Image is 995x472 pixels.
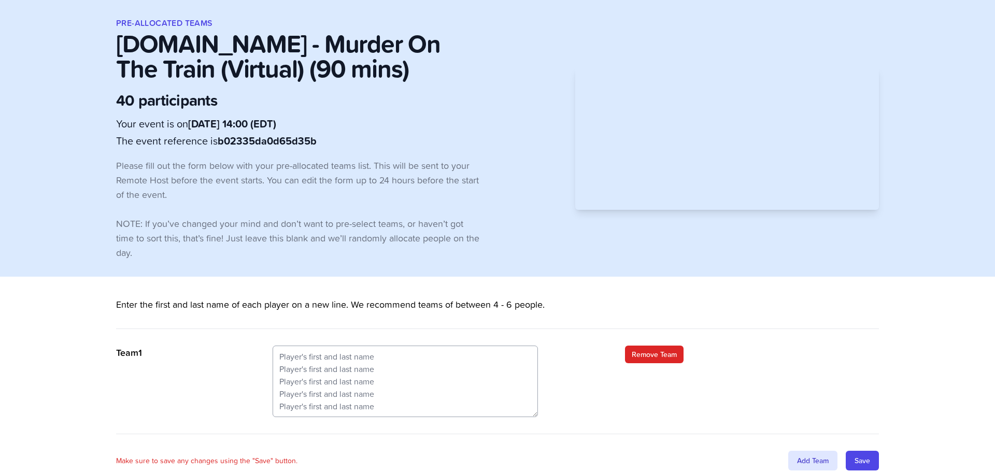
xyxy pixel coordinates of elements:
b: [DATE] 14:00 (EDT) [188,116,276,132]
p: Team [116,346,252,360]
p: NOTE: If you’ve changed your mind and don’t want to pre-select teams, or haven’t got time to sort... [116,217,480,260]
iframe: Adding Teams Video [575,67,879,209]
b: b02335da0d65d35b [218,133,317,149]
div: Add Team [788,451,837,470]
span: 1 [138,346,142,360]
a: Remove Team [625,346,684,363]
p: [DOMAIN_NAME] - Murder On The Train (Virtual) (90 mins) [116,31,480,81]
p: Your event is on [116,116,480,131]
input: Save [846,451,879,470]
p: 40 participants [116,91,480,110]
p: Please fill out the form below with your pre-allocated teams list. This will be sent to your Remo... [116,159,480,202]
p: Make sure to save any changes using the "Save" button. [116,455,297,466]
h1: Pre-allocated Teams [116,17,571,29]
p: Enter the first and last name of each player on a new line. We recommend teams of between 4 - 6 p... [116,297,879,329]
p: The event reference is [116,133,480,148]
